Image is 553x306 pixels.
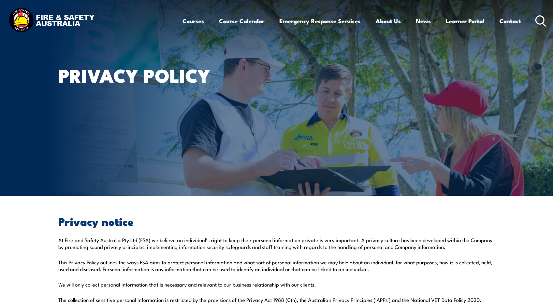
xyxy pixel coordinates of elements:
h2: Privacy notice [58,216,495,226]
h1: Privacy Policy [58,67,227,83]
a: Learner Portal [446,12,484,30]
a: About Us [376,12,401,30]
p: This Privacy Policy outlines the ways FSA aims to protect personal information and what sort of p... [58,259,495,273]
a: Course Calendar [219,12,264,30]
a: News [416,12,431,30]
p: The collection of sensitive personal information is restricted by the provisions of the Privacy A... [58,296,495,303]
a: Emergency Response Services [279,12,361,30]
p: At Fire and Safety Australia Pty Ltd (FSA) we believe an individual’s right to keep their persona... [58,237,495,250]
p: We will only collect personal information that is necessary and relevant to our business relation... [58,281,495,288]
a: Courses [183,12,204,30]
a: Contact [499,12,521,30]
